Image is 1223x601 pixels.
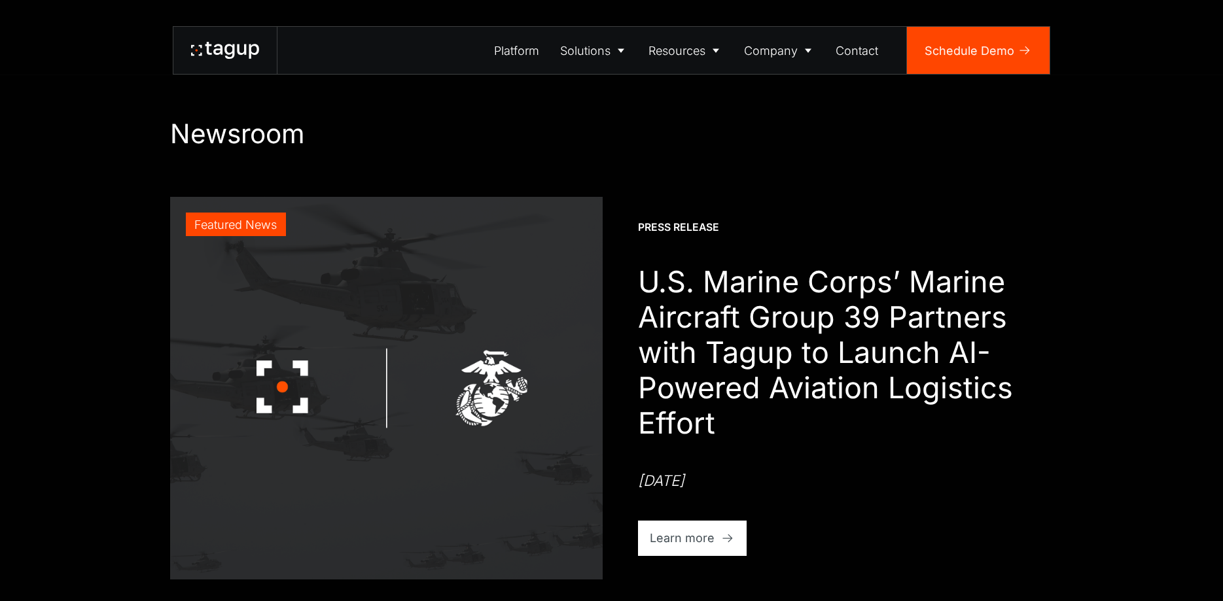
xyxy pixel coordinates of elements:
div: Solutions [560,42,611,60]
a: Learn more [638,521,747,556]
div: Featured News [194,216,277,233]
a: Featured News [170,197,603,579]
h1: Newsroom [170,118,1054,150]
a: Contact [826,27,889,74]
h1: U.S. Marine Corps’ Marine Aircraft Group 39 Partners with Tagup to Launch AI-Powered Aviation Log... [638,264,1054,441]
div: Press Release [638,220,719,235]
a: Solutions [550,27,639,74]
div: Platform [494,42,539,60]
div: Schedule Demo [925,42,1014,60]
div: Contact [836,42,878,60]
div: Resources [648,42,705,60]
a: Resources [639,27,734,74]
div: [DATE] [638,470,684,491]
a: Schedule Demo [907,27,1050,74]
a: Platform [484,27,550,74]
a: Company [734,27,826,74]
div: Learn more [650,529,715,547]
div: Company [744,42,798,60]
